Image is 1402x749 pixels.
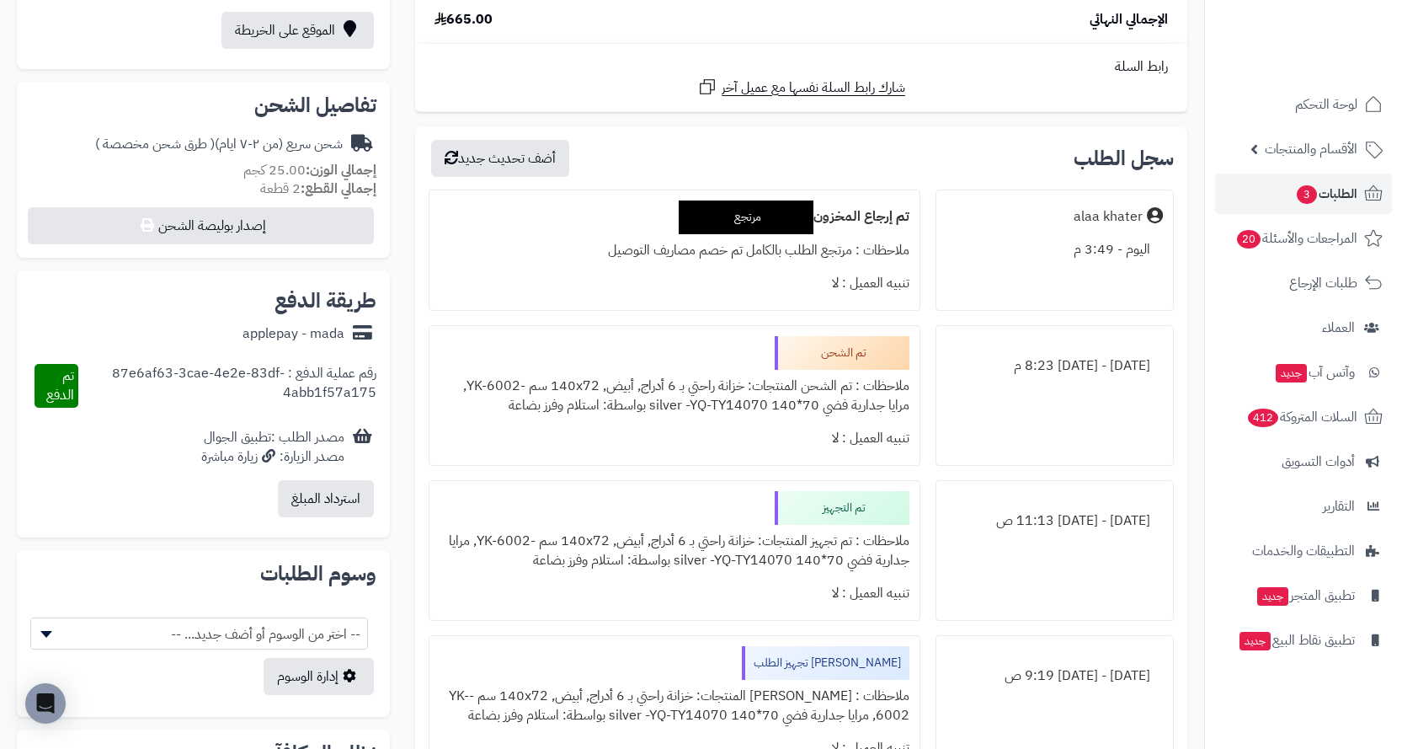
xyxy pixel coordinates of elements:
[1215,575,1392,616] a: تطبيق المتجرجديد
[1297,185,1317,204] span: 3
[440,680,909,732] div: ملاحظات : [PERSON_NAME] المنتجات: خزانة راحتي بـ 6 أدراج, أبيض, ‎140x72 سم‏ -YK-6002, مرايا جداري...
[78,364,376,408] div: رقم عملية الدفع : 87e6af63-3cae-4e2e-83df-4abb1f57a175
[1215,352,1392,393] a: وآتس آبجديد
[95,134,215,154] span: ( طرق شحن مخصصة )
[946,660,1163,693] div: [DATE] - [DATE] 9:19 ص
[440,525,909,577] div: ملاحظات : تم تجهيز المنتجات: خزانة راحتي بـ 6 أدراج, أبيض, ‎140x72 سم‏ -YK-6002, مرايا جدارية فضي...
[1255,584,1355,607] span: تطبيق المتجر
[775,336,909,370] div: تم الشحن
[946,350,1163,383] div: [DATE] - [DATE] 8:23 م
[1074,148,1174,169] h3: سجل الطلب
[697,77,905,98] a: شارك رابط السلة نفسها مع عميل آخر
[306,160,376,180] strong: إجمالي الوزن:
[201,428,344,467] div: مصدر الطلب :تطبيق الجوال
[1274,361,1355,384] span: وآتس آب
[1246,405,1357,429] span: السلات المتروكة
[1235,227,1357,250] span: المراجعات والأسئلة
[440,422,909,455] div: تنبيه العميل : لا
[1282,450,1355,473] span: أدوات التسويق
[679,201,813,234] div: مرتجع
[1276,364,1307,383] span: جديد
[440,577,909,610] div: تنبيه العميل : لا
[30,618,368,650] span: -- اختر من الوسوم أو أضف جديد... --
[1322,316,1355,340] span: العملاء
[1215,308,1392,348] a: العملاء
[1215,531,1392,571] a: التطبيقات والخدمات
[1215,441,1392,482] a: أدوات التسويق
[275,291,376,311] h2: طريقة الدفع
[1215,620,1392,661] a: تطبيق نقاط البيعجديد
[221,12,374,49] a: الموقع على الخريطة
[1257,587,1288,606] span: جديد
[1215,263,1392,303] a: طلبات الإرجاع
[1215,218,1392,259] a: المراجعات والأسئلة20
[1090,10,1168,29] span: الإجمالي النهائي
[25,683,66,724] div: Open Intercom Messenger
[775,491,909,525] div: تم التجهيز
[28,207,374,244] button: إصدار بوليصة الشحن
[1289,271,1357,295] span: طلبات الإرجاع
[1237,230,1261,249] span: 20
[722,78,905,98] span: شارك رابط السلة نفسها مع عميل آخر
[813,206,909,227] b: تم إرجاع المخزون
[431,140,569,177] button: أضف تحديث جديد
[301,179,376,199] strong: إجمالي القطع:
[440,234,909,267] div: ملاحظات : مرتجع الطلب بالكامل تم خصم مصاريف التوصيل
[1295,182,1357,206] span: الطلبات
[243,160,376,180] small: 25.00 كجم
[1265,137,1357,161] span: الأقسام والمنتجات
[1323,495,1355,518] span: التقارير
[946,505,1163,538] div: [DATE] - [DATE] 11:13 ص
[1295,93,1357,116] span: لوحة التحكم
[742,646,909,680] div: [PERSON_NAME] تجهيز الطلب
[201,447,344,467] div: مصدر الزيارة: زيارة مباشرة
[260,179,376,199] small: 2 قطعة
[422,57,1181,77] div: رابط السلة
[243,324,344,344] div: applepay - mada
[30,95,376,115] h2: تفاصيل الشحن
[31,618,367,650] span: -- اختر من الوسوم أو أضف جديد... --
[1074,207,1143,227] div: alaa khater
[1215,84,1392,125] a: لوحة التحكم
[434,10,493,29] span: 665.00
[946,233,1163,266] div: اليوم - 3:49 م
[440,267,909,300] div: تنبيه العميل : لا
[30,564,376,584] h2: وسوم الطلبات
[278,480,374,517] button: استرداد المبلغ
[1215,174,1392,214] a: الطلبات3
[1239,632,1271,650] span: جديد
[1248,409,1278,427] span: 412
[1252,539,1355,563] span: التطبيقات والخدمات
[1215,397,1392,437] a: السلات المتروكة412
[95,135,343,154] div: شحن سريع (من ٢-٧ ايام)
[1238,629,1355,652] span: تطبيق نقاط البيع
[1287,45,1386,81] img: logo-2.png
[264,658,374,695] a: إدارة الوسوم
[46,366,74,405] span: تم الدفع
[1215,486,1392,527] a: التقارير
[440,370,909,422] div: ملاحظات : تم الشحن المنتجات: خزانة راحتي بـ 6 أدراج, أبيض, ‎140x72 سم‏ -YK-6002, مرايا جدارية فضي...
